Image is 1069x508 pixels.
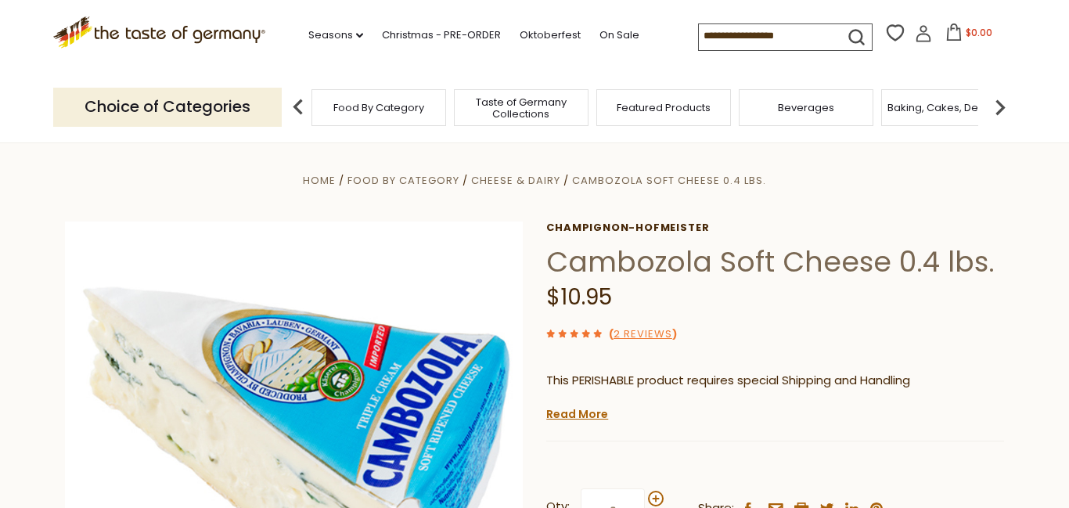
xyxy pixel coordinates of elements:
a: On Sale [599,27,639,44]
p: This PERISHABLE product requires special Shipping and Handling [546,371,1004,391]
li: We will ship this product in heat-protective packaging and ice. [561,402,1004,422]
a: Christmas - PRE-ORDER [382,27,501,44]
a: Home [303,173,336,188]
p: Choice of Categories [53,88,282,126]
span: $0.00 [966,26,992,39]
a: Read More [546,406,608,422]
a: Baking, Cakes, Desserts [887,102,1009,113]
button: $0.00 [935,23,1002,47]
img: next arrow [984,92,1016,123]
img: previous arrow [283,92,314,123]
h1: Cambozola Soft Cheese 0.4 lbs. [546,244,1004,279]
a: Food By Category [333,102,424,113]
a: Food By Category [347,173,459,188]
a: Oktoberfest [520,27,581,44]
a: 2 Reviews [614,326,672,343]
span: $10.95 [546,282,612,312]
a: Featured Products [617,102,711,113]
a: Cambozola Soft Cheese 0.4 lbs. [572,173,766,188]
a: Beverages [778,102,834,113]
a: Seasons [308,27,363,44]
a: Cheese & Dairy [471,173,560,188]
span: ( ) [609,326,677,341]
a: Champignon-Hofmeister [546,222,1004,234]
a: Taste of Germany Collections [459,96,584,120]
